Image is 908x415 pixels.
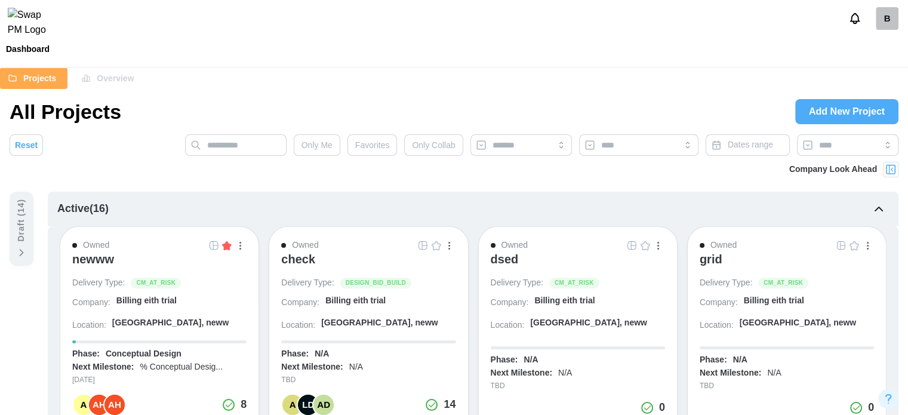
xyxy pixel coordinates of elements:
div: newww [72,252,114,266]
button: Grid Icon [207,239,220,252]
span: Dates range [728,140,773,149]
div: A [73,395,94,415]
div: N/A [349,361,363,373]
div: A [282,395,303,415]
img: Empty Star [641,241,650,250]
div: [GEOGRAPHIC_DATA], neww [530,317,647,329]
div: Phase: [700,354,727,366]
div: Dashboard [6,45,50,53]
div: AH [89,395,109,415]
div: Location: [72,319,106,331]
span: Only Me [301,135,333,155]
div: Phase: [491,354,518,366]
img: Swap PM Logo [8,8,56,38]
img: Grid Icon [209,241,218,250]
div: N/A [524,354,538,366]
div: Company Look Ahead [789,163,877,176]
div: check [281,252,315,266]
span: CM_AT_RISK [764,278,803,288]
button: Only Collab [404,134,463,156]
a: newww [72,252,247,277]
div: [DATE] [72,374,247,386]
div: [GEOGRAPHIC_DATA], neww [321,317,438,329]
div: 8 [241,396,247,413]
div: Company: [491,297,529,309]
div: Next Milestone: [491,367,552,379]
div: Phase: [281,348,309,360]
img: Grid Icon [418,241,428,250]
button: Grid Icon [835,239,848,252]
div: Owned [83,239,109,252]
div: Delivery Type: [700,277,752,289]
div: N/A [315,348,329,360]
span: CM_AT_RISK [136,278,176,288]
div: Phase: [72,348,100,360]
button: Filled Star [220,239,233,252]
div: LD [298,395,318,415]
div: N/A [767,367,781,379]
div: AH [104,395,125,415]
img: Empty Star [849,241,859,250]
button: Reset [10,134,43,156]
div: Billing eith trial [534,295,595,307]
div: Delivery Type: [72,277,125,289]
a: Billing eith trial [325,295,455,311]
img: Grid Icon [627,241,637,250]
div: Location: [700,319,734,331]
a: dsed [491,252,665,277]
div: Active ( 16 ) [57,201,109,217]
div: [GEOGRAPHIC_DATA], neww [740,317,857,329]
div: N/A [558,367,572,379]
h1: All Projects [10,99,121,125]
button: Only Me [294,134,340,156]
div: grid [700,252,722,266]
button: Empty Star [430,239,443,252]
img: Project Look Ahead Button [885,164,897,176]
div: [GEOGRAPHIC_DATA], neww [112,317,229,329]
div: Location: [491,319,525,331]
img: Filled Star [222,241,232,250]
a: Billing eith trial [116,295,247,311]
a: billingcheck2 [876,7,898,30]
div: N/A [733,354,747,366]
div: AD [313,395,334,415]
div: Company: [700,297,738,309]
div: TBD [281,374,455,386]
button: Favorites [347,134,398,156]
span: Only Collab [412,135,455,155]
a: Billing eith trial [744,295,874,311]
button: Empty Star [848,239,861,252]
img: Grid Icon [836,241,846,250]
div: TBD [700,380,874,392]
div: Next Milestone: [72,361,134,373]
img: Empty Star [432,241,441,250]
div: Billing eith trial [744,295,804,307]
button: Empty Star [639,239,652,252]
button: Grid Icon [417,239,430,252]
div: Next Milestone: [281,361,343,373]
span: Favorites [355,135,390,155]
a: grid [700,252,874,277]
div: B [876,7,898,30]
a: Add New Project [795,99,898,124]
div: Next Milestone: [700,367,761,379]
a: Billing eith trial [534,295,664,311]
span: Projects [23,68,56,88]
div: Conceptual Design [106,348,181,360]
div: Billing eith trial [116,295,177,307]
div: Location: [281,319,315,331]
button: Dates range [706,134,790,156]
div: Owned [501,239,528,252]
div: Billing eith trial [325,295,386,307]
button: Grid Icon [626,239,639,252]
a: check [281,252,455,277]
span: Reset [15,135,38,155]
button: Overview [73,67,145,89]
span: Add New Project [809,100,885,124]
div: TBD [491,380,665,392]
div: dsed [491,252,519,266]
